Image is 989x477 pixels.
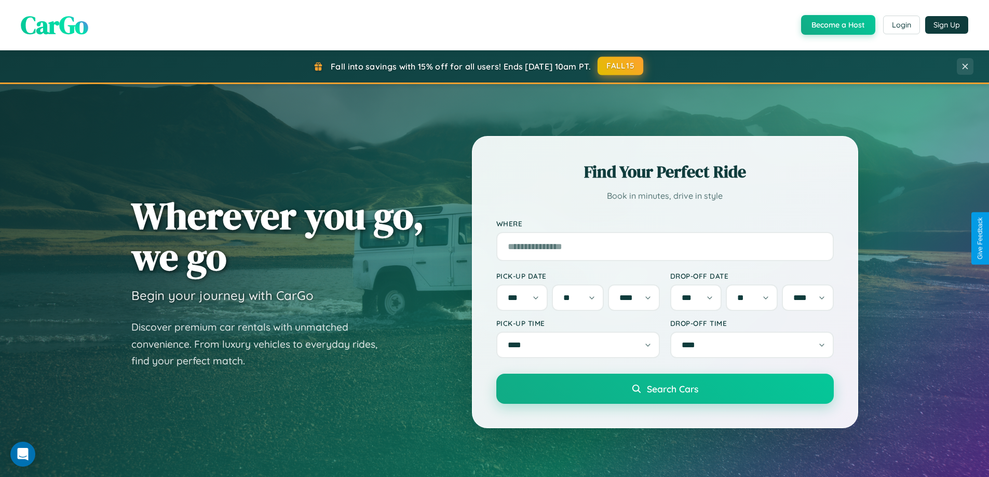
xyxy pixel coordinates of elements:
label: Drop-off Time [670,319,834,328]
label: Pick-up Time [496,319,660,328]
h2: Find Your Perfect Ride [496,160,834,183]
label: Where [496,219,834,228]
h3: Begin your journey with CarGo [131,288,314,303]
p: Discover premium car rentals with unmatched convenience. From luxury vehicles to everyday rides, ... [131,319,391,370]
label: Pick-up Date [496,271,660,280]
button: FALL15 [598,57,643,75]
button: Search Cars [496,374,834,404]
div: Give Feedback [977,217,984,260]
label: Drop-off Date [670,271,834,280]
button: Sign Up [925,16,968,34]
button: Login [883,16,920,34]
span: Search Cars [647,383,698,394]
button: Become a Host [801,15,875,35]
span: Fall into savings with 15% off for all users! Ends [DATE] 10am PT. [331,61,591,72]
div: Open Intercom Messenger [10,442,35,467]
p: Book in minutes, drive in style [496,188,834,203]
h1: Wherever you go, we go [131,195,424,277]
span: CarGo [21,8,88,42]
